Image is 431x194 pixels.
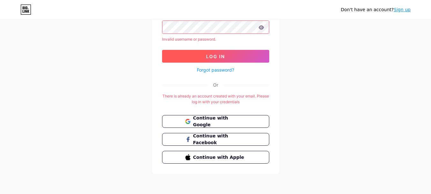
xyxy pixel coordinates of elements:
[162,93,269,105] div: There is already an account created with your email. Please log in with your credentials
[193,133,246,146] span: Continue with Facebook
[162,151,269,164] button: Continue with Apple
[197,66,234,73] a: Forgot password?
[162,50,269,63] button: Log In
[213,81,218,88] div: Or
[206,54,225,59] span: Log In
[394,7,411,12] a: Sign up
[162,133,269,146] button: Continue with Facebook
[341,6,411,13] div: Don't have an account?
[162,115,269,128] button: Continue with Google
[162,36,269,42] div: Invalid username or password.
[193,115,246,128] span: Continue with Google
[193,154,246,161] span: Continue with Apple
